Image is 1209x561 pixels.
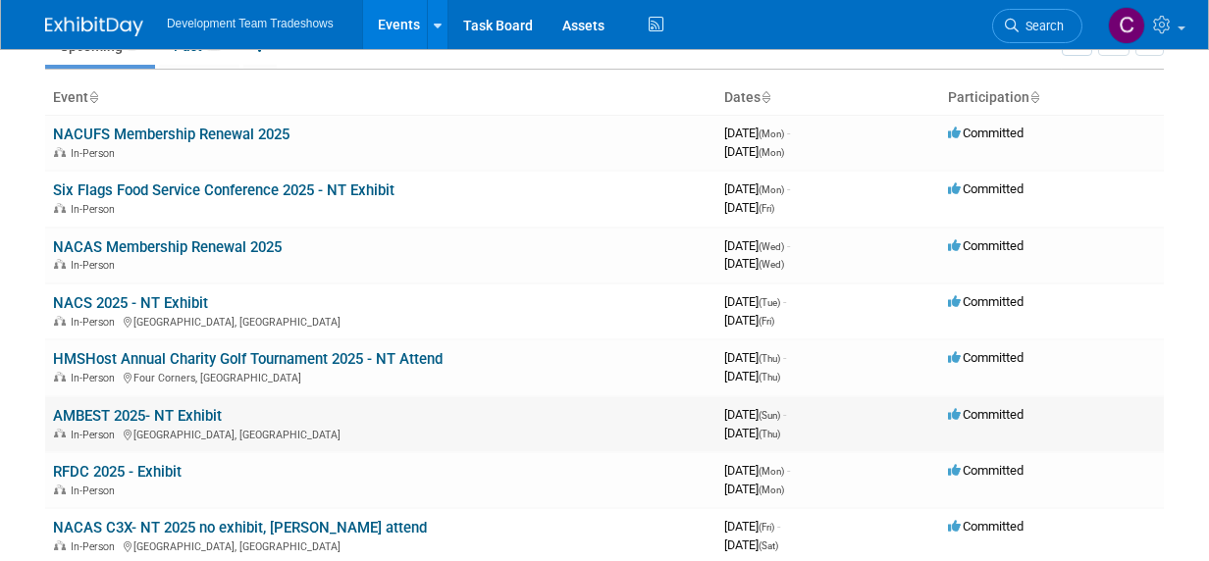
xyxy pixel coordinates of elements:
[759,429,780,439] span: (Thu)
[724,294,786,309] span: [DATE]
[777,519,780,534] span: -
[724,238,790,253] span: [DATE]
[71,372,121,384] span: In-Person
[54,540,66,550] img: In-Person Event
[71,147,121,160] span: In-Person
[53,294,208,312] a: NACS 2025 - NT Exhibit
[54,372,66,382] img: In-Person Event
[940,81,1164,115] th: Participation
[759,484,784,495] span: (Mon)
[167,17,334,30] span: Development Team Tradeshows
[53,181,394,199] a: Six Flags Food Service Conference 2025 - NT Exhibit
[71,540,121,553] span: In-Person
[53,350,443,368] a: HMSHost Annual Charity Golf Tournament 2025 - NT Attend
[1029,89,1039,105] a: Sort by Participation Type
[724,144,784,159] span: [DATE]
[71,429,121,441] span: In-Person
[53,313,709,329] div: [GEOGRAPHIC_DATA], [GEOGRAPHIC_DATA]
[88,89,98,105] a: Sort by Event Name
[716,81,940,115] th: Dates
[1019,19,1064,33] span: Search
[787,181,790,196] span: -
[783,407,786,422] span: -
[724,256,784,271] span: [DATE]
[948,238,1024,253] span: Committed
[53,238,282,256] a: NACAS Membership Renewal 2025
[724,407,786,422] span: [DATE]
[948,519,1024,534] span: Committed
[53,126,289,143] a: NACUFS Membership Renewal 2025
[759,540,778,551] span: (Sat)
[787,238,790,253] span: -
[759,410,780,421] span: (Sun)
[724,537,778,552] span: [DATE]
[783,294,786,309] span: -
[759,184,784,195] span: (Mon)
[724,519,780,534] span: [DATE]
[759,372,780,382] span: (Thu)
[71,203,121,216] span: In-Person
[53,407,222,425] a: AMBEST 2025- NT Exhibit
[53,426,709,441] div: [GEOGRAPHIC_DATA], [GEOGRAPHIC_DATA]
[948,407,1024,422] span: Committed
[759,203,774,214] span: (Fri)
[71,484,121,497] span: In-Person
[54,259,66,269] img: In-Person Event
[948,181,1024,196] span: Committed
[948,126,1024,140] span: Committed
[71,259,121,272] span: In-Person
[948,350,1024,365] span: Committed
[71,316,121,329] span: In-Person
[992,9,1082,43] a: Search
[45,17,143,36] img: ExhibitDay
[45,81,716,115] th: Event
[53,519,427,536] a: NACAS C3X- NT 2025 no exhibit, [PERSON_NAME] attend
[787,126,790,140] span: -
[759,128,784,139] span: (Mon)
[724,126,790,140] span: [DATE]
[759,316,774,327] span: (Fri)
[54,147,66,157] img: In-Person Event
[724,313,774,328] span: [DATE]
[724,426,780,440] span: [DATE]
[724,369,780,383] span: [DATE]
[724,463,790,478] span: [DATE]
[759,297,780,308] span: (Tue)
[53,463,182,481] a: RFDC 2025 - Exhibit
[787,463,790,478] span: -
[759,241,784,252] span: (Wed)
[948,294,1024,309] span: Committed
[759,522,774,533] span: (Fri)
[724,181,790,196] span: [DATE]
[54,316,66,326] img: In-Person Event
[759,147,784,158] span: (Mon)
[759,259,784,270] span: (Wed)
[724,482,784,496] span: [DATE]
[1108,7,1145,44] img: Courtney Perkins
[948,463,1024,478] span: Committed
[724,350,786,365] span: [DATE]
[54,203,66,213] img: In-Person Event
[53,369,709,384] div: Four Corners, [GEOGRAPHIC_DATA]
[54,484,66,494] img: In-Person Event
[54,429,66,438] img: In-Person Event
[759,466,784,477] span: (Mon)
[724,200,774,215] span: [DATE]
[759,353,780,364] span: (Thu)
[53,537,709,553] div: [GEOGRAPHIC_DATA], [GEOGRAPHIC_DATA]
[761,89,770,105] a: Sort by Start Date
[783,350,786,365] span: -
